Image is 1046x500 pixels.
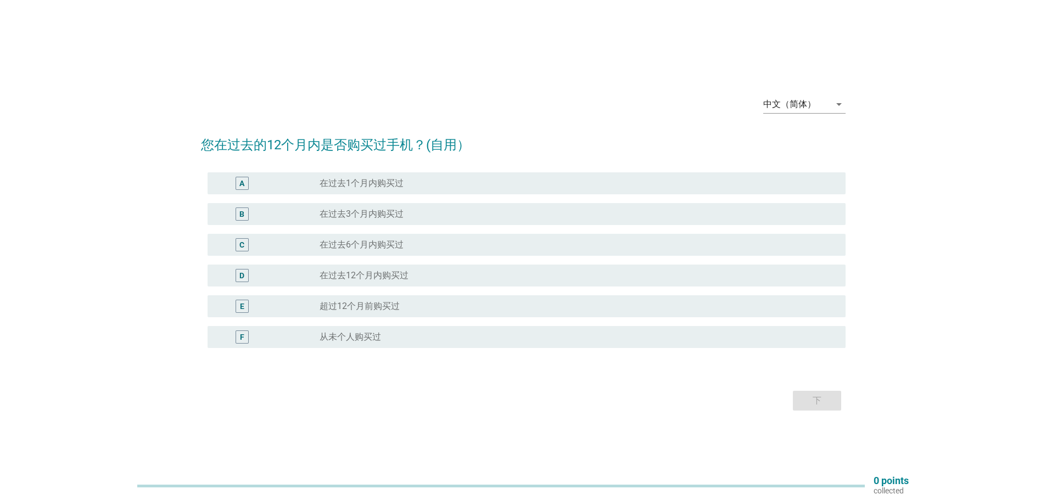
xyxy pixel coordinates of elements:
[239,239,244,250] div: C
[239,208,244,220] div: B
[201,124,846,155] h2: 您在过去的12个月内是否购买过手机？(自用）
[240,331,244,342] div: F
[320,270,409,281] label: 在过去12个月内购买过
[239,177,244,189] div: A
[763,99,816,109] div: 中文（简体）
[320,239,404,250] label: 在过去6个月内购买过
[320,209,404,220] label: 在过去3个月内购买过
[240,300,244,312] div: E
[320,332,381,342] label: 从未个人购买过
[320,301,400,312] label: 超过12个月前购买过
[832,98,846,111] i: arrow_drop_down
[239,269,244,281] div: D
[874,476,909,486] p: 0 points
[320,178,404,189] label: 在过去1个月内购买过
[874,486,909,496] p: collected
